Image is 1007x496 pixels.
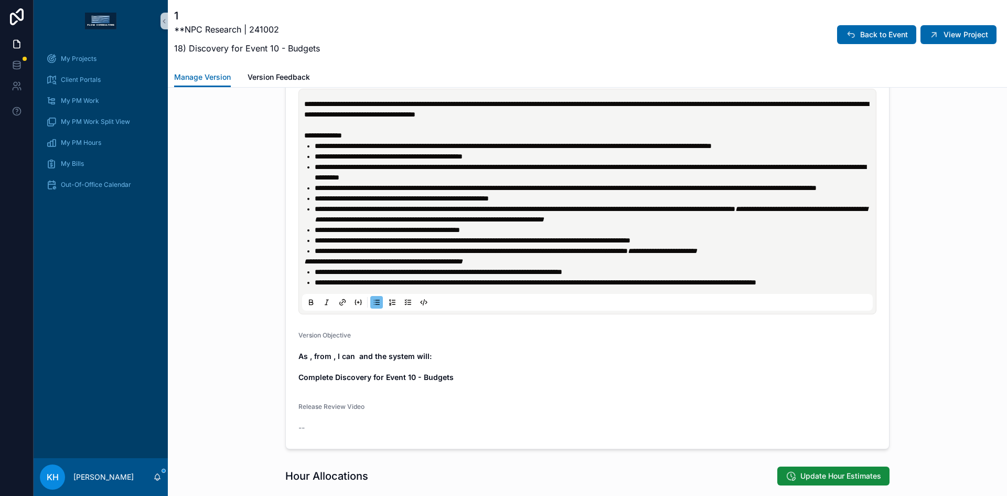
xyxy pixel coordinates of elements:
[174,42,320,55] p: 18) Discovery for Event 10 - Budgets
[40,49,162,68] a: My Projects
[860,29,908,40] span: Back to Event
[285,469,368,483] h1: Hour Allocations
[61,160,84,168] span: My Bills
[777,467,890,486] button: Update Hour Estimates
[34,42,168,208] div: scrollable content
[837,25,916,44] button: Back to Event
[800,471,881,481] span: Update Hour Estimates
[174,68,231,88] a: Manage Version
[61,118,130,126] span: My PM Work Split View
[47,471,59,483] span: KH
[61,181,131,189] span: Out-Of-Office Calendar
[298,352,454,382] strong: As , from , I can and the system will: Complete Discovery for Event 10 - Budgets
[174,8,320,23] h1: 1
[61,55,97,63] span: My Projects
[61,97,99,105] span: My PM Work
[298,403,365,410] span: Release Review Video
[40,154,162,173] a: My Bills
[298,423,305,433] span: --
[61,139,101,147] span: My PM Hours
[174,72,231,82] span: Manage Version
[61,76,101,84] span: Client Portals
[248,68,310,89] a: Version Feedback
[298,331,351,339] span: Version Objective
[920,25,997,44] button: View Project
[85,13,116,29] img: App logo
[73,472,134,482] p: [PERSON_NAME]
[40,133,162,152] a: My PM Hours
[40,175,162,194] a: Out-Of-Office Calendar
[174,23,320,36] p: **NPC Research | 241002
[248,72,310,82] span: Version Feedback
[40,70,162,89] a: Client Portals
[40,112,162,131] a: My PM Work Split View
[40,91,162,110] a: My PM Work
[944,29,988,40] span: View Project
